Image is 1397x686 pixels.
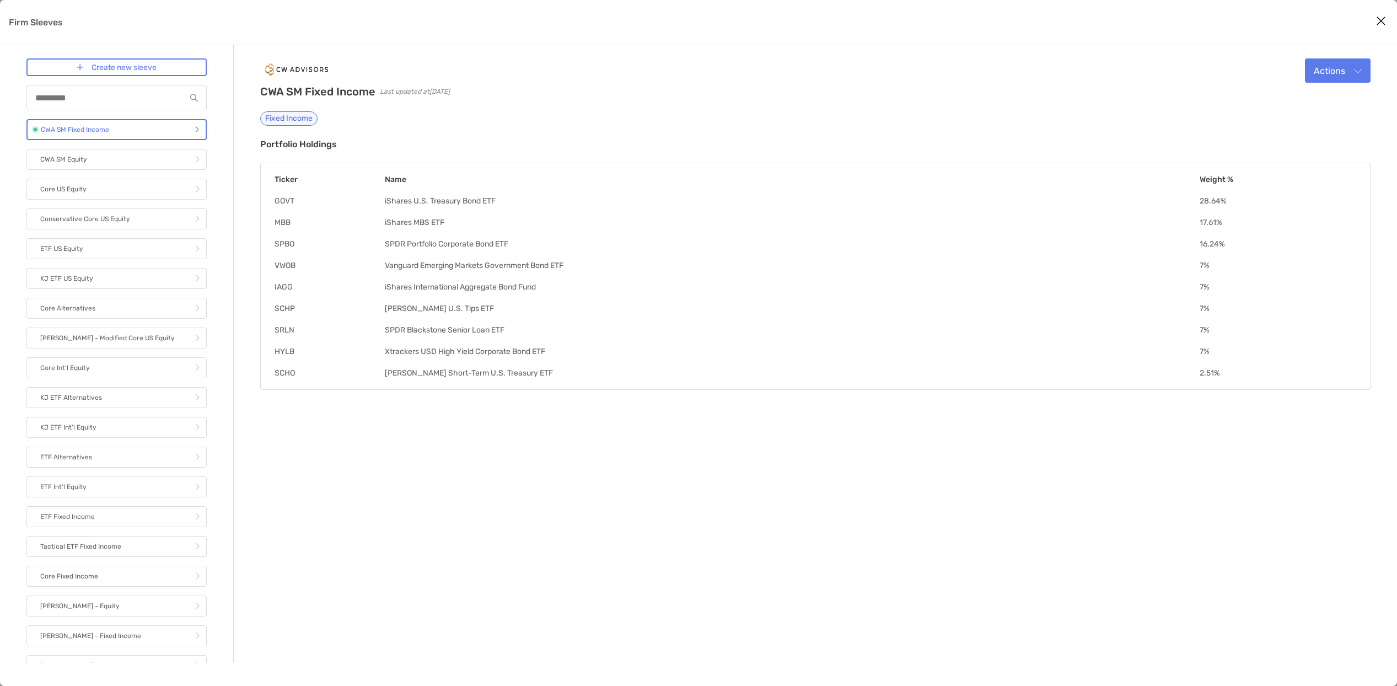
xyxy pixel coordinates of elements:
a: Tactical ETF Fixed Income [26,536,207,557]
th: Name [384,174,1200,185]
p: Fixed Income [265,115,313,122]
p: [PERSON_NAME] - Fixed Income [40,629,141,643]
td: IAGG [274,282,384,292]
a: Conservative Core US Equity [26,208,207,229]
p: ETF Int'l Equity [40,480,87,494]
td: 7 % [1199,325,1357,335]
td: SCHP [274,303,384,314]
p: ETF Fixed Income [40,510,95,524]
a: Core US Equity [26,179,207,200]
p: CWA SM Equity [40,153,87,167]
th: Weight % [1199,174,1357,185]
p: KJ ETF US Equity [40,272,93,286]
p: ETF Alternatives [40,451,92,464]
a: [PERSON_NAME] - Fixed Income [26,625,207,646]
td: 7 % [1199,346,1357,357]
td: [PERSON_NAME] U.S. Tips ETF [384,303,1200,314]
td: SPDR Portfolio Corporate Bond ETF [384,239,1200,249]
td: 7 % [1199,260,1357,271]
td: SCHO [274,368,384,378]
a: KJ ETF Alternatives [26,387,207,408]
p: Core Int'l Equity [40,361,90,375]
a: CWA SM Equity [26,149,207,170]
td: 7 % [1199,282,1357,292]
td: 28.64 % [1199,196,1357,206]
p: [PERSON_NAME] - BP [40,659,109,673]
td: HYLB [274,346,384,357]
p: Conservative Core US Equity [40,212,130,226]
img: input icon [190,94,198,102]
td: iShares MBS ETF [384,217,1200,228]
p: KJ ETF Alternatives [40,391,102,405]
a: CWA SM Fixed Income [26,119,207,140]
button: Close modal [1373,13,1389,30]
td: 17.61 % [1199,217,1357,228]
span: Last updated at [DATE] [380,88,450,95]
td: GOVT [274,196,384,206]
a: Core Alternatives [26,298,207,319]
td: 2.51 % [1199,368,1357,378]
p: [PERSON_NAME] - Equity [40,599,120,613]
p: CWA SM Fixed Income [41,123,109,137]
a: [PERSON_NAME] - Equity [26,596,207,617]
td: SRLN [274,325,384,335]
a: Core Fixed Income [26,566,207,587]
td: Xtrackers USD High Yield Corporate Bond ETF [384,346,1200,357]
h3: Portfolio Holdings [260,139,1371,149]
a: [PERSON_NAME] - BP [26,655,207,676]
td: SPBO [274,239,384,249]
p: Core Alternatives [40,302,95,315]
a: ETF Fixed Income [26,506,207,527]
td: iShares International Aggregate Bond Fund [384,282,1200,292]
p: Firm Sleeves [9,15,63,29]
td: 7 % [1199,303,1357,314]
p: Tactical ETF Fixed Income [40,540,121,554]
a: Core Int'l Equity [26,357,207,378]
img: company logo [260,58,333,81]
td: iShares U.S. Treasury Bond ETF [384,196,1200,206]
h2: CWA SM Fixed Income [260,85,375,98]
p: Core US Equity [40,183,87,196]
a: ETF US Equity [26,238,207,259]
td: SPDR Blackstone Senior Loan ETF [384,325,1200,335]
a: KJ ETF US Equity [26,268,207,289]
th: Ticker [274,174,384,185]
button: Actions [1305,58,1371,83]
a: ETF Int'l Equity [26,476,207,497]
td: [PERSON_NAME] Short-Term U.S. Treasury ETF [384,368,1200,378]
td: MBB [274,217,384,228]
a: [PERSON_NAME] - Modified Core US Equity [26,328,207,349]
p: Core Fixed Income [40,570,98,583]
p: [PERSON_NAME] - Modified Core US Equity [40,331,175,345]
a: ETF Alternatives [26,447,207,468]
td: VWOB [274,260,384,271]
p: KJ ETF Int'l Equity [40,421,96,435]
td: 16.24 % [1199,239,1357,249]
p: ETF US Equity [40,242,83,256]
a: Create new sleeve [26,58,207,76]
td: Vanguard Emerging Markets Government Bond ETF [384,260,1200,271]
a: KJ ETF Int'l Equity [26,417,207,438]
